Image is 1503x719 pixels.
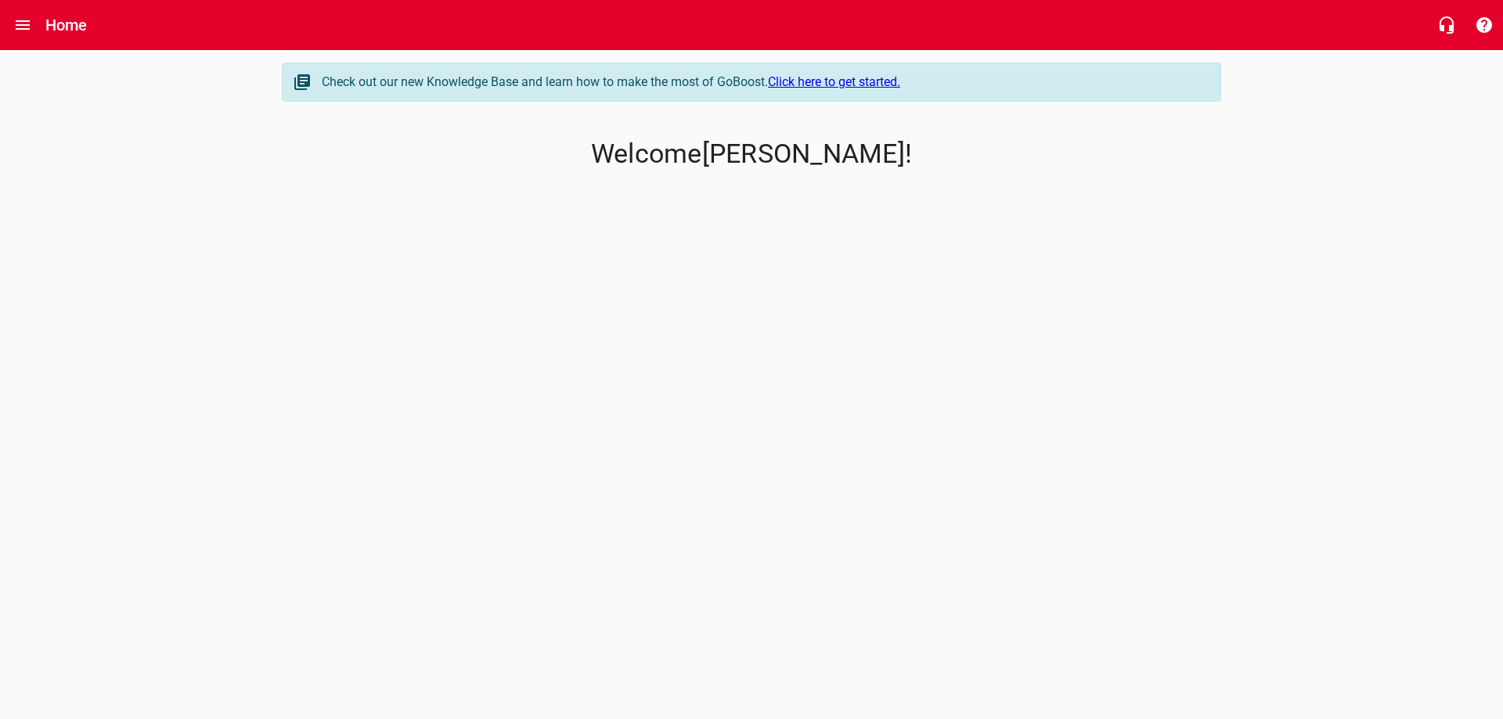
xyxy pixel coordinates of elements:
[45,13,88,38] h6: Home
[4,6,41,44] button: Open drawer
[322,73,1205,92] div: Check out our new Knowledge Base and learn how to make the most of GoBoost.
[1428,6,1465,44] button: Live Chat
[282,138,1221,170] p: Welcome [PERSON_NAME] !
[768,74,900,89] a: Click here to get started.
[1465,6,1503,44] button: Support Portal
